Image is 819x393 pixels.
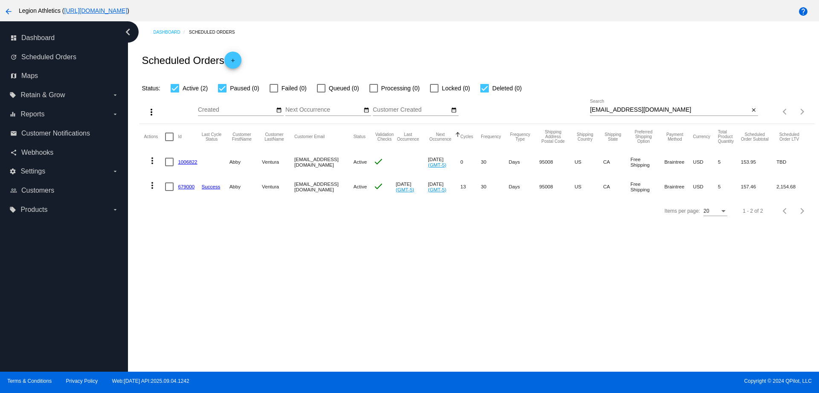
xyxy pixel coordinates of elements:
[354,184,367,189] span: Active
[539,130,567,144] button: Change sorting for ShippingPostcode
[262,150,294,174] mat-cell: Ventura
[630,130,656,144] button: Change sorting for PreferredShippingOption
[603,132,623,142] button: Change sorting for ShippingState
[282,83,307,93] span: Failed (0)
[417,378,812,384] span: Copyright © 2024 QPilot, LLC
[198,107,275,113] input: Created
[492,83,522,93] span: Deleted (0)
[575,132,595,142] button: Change sorting for ShippingCountry
[9,168,16,175] i: settings
[664,174,693,199] mat-cell: Braintree
[794,103,811,120] button: Next page
[509,174,540,199] mat-cell: Days
[9,206,16,213] i: local_offer
[354,134,366,139] button: Change sorting for Status
[144,124,165,150] mat-header-cell: Actions
[354,159,367,165] span: Active
[363,107,369,114] mat-icon: date_range
[718,150,741,174] mat-cell: 5
[7,378,52,384] a: Terms & Conditions
[21,130,90,137] span: Customer Notifications
[428,150,460,174] mat-cell: [DATE]
[776,132,802,142] button: Change sorting for LifetimeValue
[229,174,262,199] mat-cell: Abby
[21,53,76,61] span: Scheduled Orders
[294,174,354,199] mat-cell: [EMAIL_ADDRESS][DOMAIN_NAME]
[603,150,630,174] mat-cell: CA
[373,107,450,113] input: Customer Created
[777,202,794,220] button: Previous page
[575,150,603,174] mat-cell: US
[178,159,197,165] a: 1006822
[146,107,157,117] mat-icon: more_vert
[178,184,195,189] a: 679000
[460,134,473,139] button: Change sorting for Cycles
[112,168,119,175] i: arrow_drop_down
[664,132,685,142] button: Change sorting for PaymentMethod.Type
[428,187,446,192] a: (GMT-5)
[539,174,575,199] mat-cell: 95008
[396,187,414,192] a: (GMT-5)
[381,83,420,93] span: Processing (0)
[442,83,470,93] span: Locked (0)
[703,208,709,214] span: 20
[630,174,664,199] mat-cell: Free Shipping
[703,208,727,214] mat-select: Items per page:
[10,184,119,197] a: people_outline Customers
[230,83,259,93] span: Paused (0)
[3,6,14,17] mat-icon: arrow_back
[590,107,749,113] input: Search
[396,174,428,199] mat-cell: [DATE]
[262,174,294,199] mat-cell: Ventura
[20,168,45,175] span: Settings
[112,206,119,213] i: arrow_drop_down
[229,132,254,142] button: Change sorting for CustomerFirstName
[20,110,44,118] span: Reports
[373,156,383,167] mat-icon: check
[10,54,17,61] i: update
[718,124,741,150] mat-header-cell: Total Product Quantity
[481,150,508,174] mat-cell: 30
[743,208,763,214] div: 1 - 2 of 2
[10,72,17,79] i: map
[693,134,711,139] button: Change sorting for CurrencyIso
[10,127,119,140] a: email Customer Notifications
[112,378,189,384] a: Web:[DATE] API:2025.09.04.1242
[285,107,362,113] input: Next Occurrence
[262,132,287,142] button: Change sorting for CustomerLastName
[142,85,160,92] span: Status:
[66,378,98,384] a: Privacy Policy
[428,174,460,199] mat-cell: [DATE]
[147,156,157,166] mat-icon: more_vert
[460,150,481,174] mat-cell: 0
[276,107,282,114] mat-icon: date_range
[776,174,810,199] mat-cell: 2,154.68
[329,83,359,93] span: Queued (0)
[112,111,119,118] i: arrow_drop_down
[294,134,325,139] button: Change sorting for CustomerEmail
[10,35,17,41] i: dashboard
[509,132,532,142] button: Change sorting for FrequencyType
[10,149,17,156] i: share
[64,7,128,14] a: [URL][DOMAIN_NAME]
[664,150,693,174] mat-cell: Braintree
[202,132,222,142] button: Change sorting for LastProcessingCycleId
[451,107,457,114] mat-icon: date_range
[142,52,241,69] h2: Scheduled Orders
[693,150,718,174] mat-cell: USD
[10,187,17,194] i: people_outline
[202,184,221,189] a: Success
[603,174,630,199] mat-cell: CA
[20,91,65,99] span: Retain & Grow
[21,187,54,194] span: Customers
[10,31,119,45] a: dashboard Dashboard
[183,83,208,93] span: Active (2)
[294,150,354,174] mat-cell: [EMAIL_ADDRESS][DOMAIN_NAME]
[481,134,501,139] button: Change sorting for Frequency
[539,150,575,174] mat-cell: 95008
[178,134,181,139] button: Change sorting for Id
[10,130,17,137] i: email
[665,208,700,214] div: Items per page:
[630,150,664,174] mat-cell: Free Shipping
[794,202,811,220] button: Next page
